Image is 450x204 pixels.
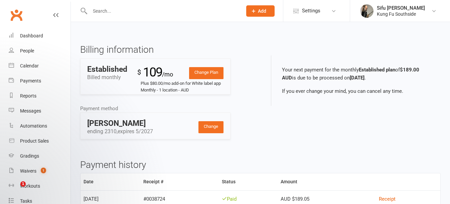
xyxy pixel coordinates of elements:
div: Product Sales [20,138,49,144]
input: Search... [88,6,238,16]
div: Automations [20,123,47,129]
a: People [9,43,70,58]
div: Kung Fu Southside [377,11,425,17]
a: Workouts [9,179,70,194]
span: 1 [20,181,26,187]
a: Receipt [379,196,396,202]
span: Settings [302,3,320,18]
div: Payment method [80,105,256,113]
div: Calendar [20,63,39,68]
p: If you ever change your mind, you can cancel any time. [282,87,430,95]
a: Change [198,121,223,133]
span: Add [258,8,266,14]
div: Reports [20,93,36,98]
div: [PERSON_NAME] [87,120,213,127]
img: thumb_image1520483137.png [360,4,373,18]
h3: Billing information [80,45,256,55]
a: Payments [9,73,70,88]
div: People [20,48,34,53]
sup: $ [137,68,140,76]
a: Reports [9,88,70,104]
a: Clubworx [8,7,25,23]
p: Your next payment for the monthly of is due to be processed on . [282,66,430,82]
span: ending 2310, [87,128,153,135]
a: Product Sales [9,134,70,149]
a: Automations [9,119,70,134]
th: Receipt # [140,173,219,190]
div: Tasks [20,198,32,204]
h3: Payment history [80,160,441,170]
small: Plus $80.00/mo add-on for White label app Monthly - 1 location - AUD [141,80,224,94]
div: Dashboard [20,33,43,38]
div: Messages [20,108,41,114]
b: Established plan [359,67,395,73]
a: Dashboard [9,28,70,43]
a: Messages [9,104,70,119]
span: /mo [162,71,173,78]
b: [DATE] [350,75,364,81]
div: 109 [137,62,173,91]
div: Sifu [PERSON_NAME] [377,5,425,11]
span: expires 5/2027 [118,128,153,135]
div: Billed monthly [87,65,137,82]
th: Status [219,173,278,190]
iframe: Intercom notifications message [5,139,139,186]
div: Payments [20,78,41,83]
a: Change Plan [189,67,223,79]
a: Calendar [9,58,70,73]
div: Established [87,65,127,73]
th: Amount [278,173,376,190]
button: Add [246,5,275,17]
div: Workouts [20,183,40,189]
iframe: Intercom live chat [7,181,23,197]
